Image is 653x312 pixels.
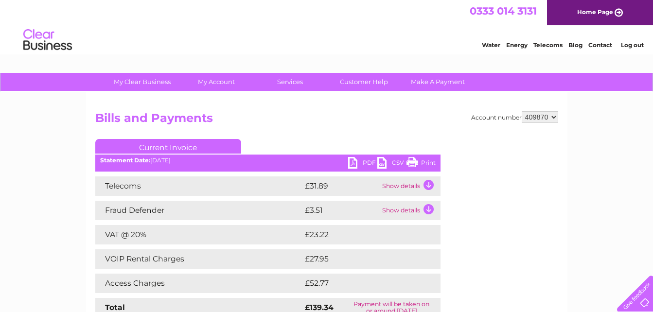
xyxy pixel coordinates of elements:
a: Log out [621,41,644,49]
td: Show details [380,176,441,196]
td: £31.89 [302,176,380,196]
a: PDF [348,157,377,171]
a: Make A Payment [398,73,478,91]
b: Statement Date: [100,156,150,164]
div: Account number [471,111,558,123]
a: Print [406,157,436,171]
img: logo.png [23,25,72,55]
h2: Bills and Payments [95,111,558,130]
td: £3.51 [302,201,380,220]
strong: £139.34 [305,303,334,312]
td: £27.95 [302,249,421,269]
td: VOIP Rental Charges [95,249,302,269]
td: VAT @ 20% [95,225,302,244]
td: Telecoms [95,176,302,196]
a: Current Invoice [95,139,241,154]
td: Access Charges [95,274,302,293]
a: CSV [377,157,406,171]
a: Services [250,73,330,91]
strong: Total [105,303,125,312]
div: [DATE] [95,157,441,164]
div: Clear Business is a trading name of Verastar Limited (registered in [GEOGRAPHIC_DATA] No. 3667643... [97,5,557,47]
a: My Clear Business [102,73,182,91]
a: My Account [176,73,256,91]
td: Show details [380,201,441,220]
a: Blog [568,41,582,49]
td: £52.77 [302,274,421,293]
a: Customer Help [324,73,404,91]
a: Energy [506,41,528,49]
a: Water [482,41,500,49]
a: 0333 014 3131 [470,5,537,17]
a: Contact [588,41,612,49]
a: Telecoms [533,41,563,49]
td: Fraud Defender [95,201,302,220]
td: £23.22 [302,225,421,244]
